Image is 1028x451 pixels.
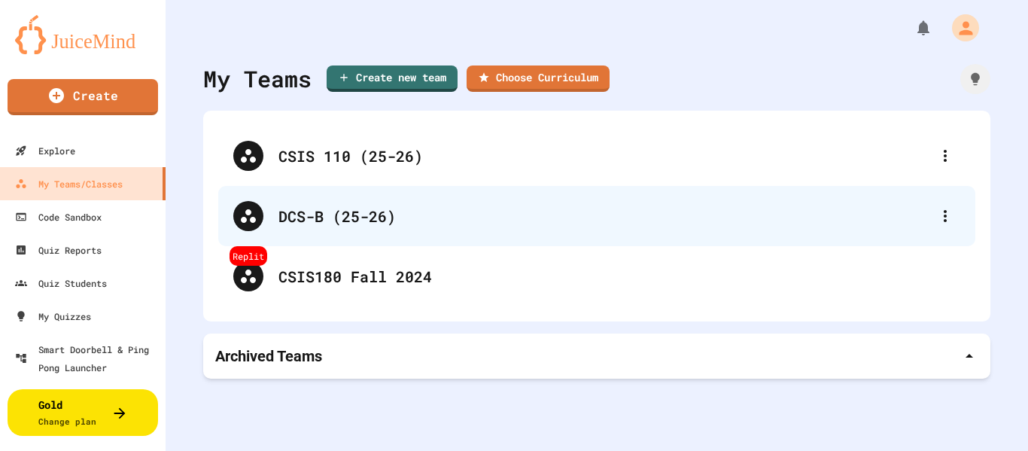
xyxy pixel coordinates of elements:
[15,241,102,259] div: Quiz Reports
[467,66,610,92] a: Choose Curriculum
[278,145,930,167] div: CSIS 110 (25-26)
[15,208,102,226] div: Code Sandbox
[218,246,975,306] div: ReplitCSIS180 Fall 2024
[327,66,458,92] a: Create new team
[887,15,936,41] div: My Notifications
[38,416,96,427] span: Change plan
[8,79,158,115] a: Create
[278,205,930,227] div: DCS-B (25-26)
[278,265,960,288] div: CSIS180 Fall 2024
[230,246,267,266] div: Replit
[203,62,312,96] div: My Teams
[15,340,160,376] div: Smart Doorbell & Ping Pong Launcher
[218,126,975,186] div: CSIS 110 (25-26)
[936,11,983,45] div: My Account
[15,175,123,193] div: My Teams/Classes
[15,307,91,325] div: My Quizzes
[15,142,75,160] div: Explore
[15,15,151,54] img: logo-orange.svg
[38,397,96,428] div: Gold
[960,64,990,94] div: How it works
[15,274,107,292] div: Quiz Students
[8,389,158,436] button: GoldChange plan
[218,186,975,246] div: DCS-B (25-26)
[215,346,322,367] p: Archived Teams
